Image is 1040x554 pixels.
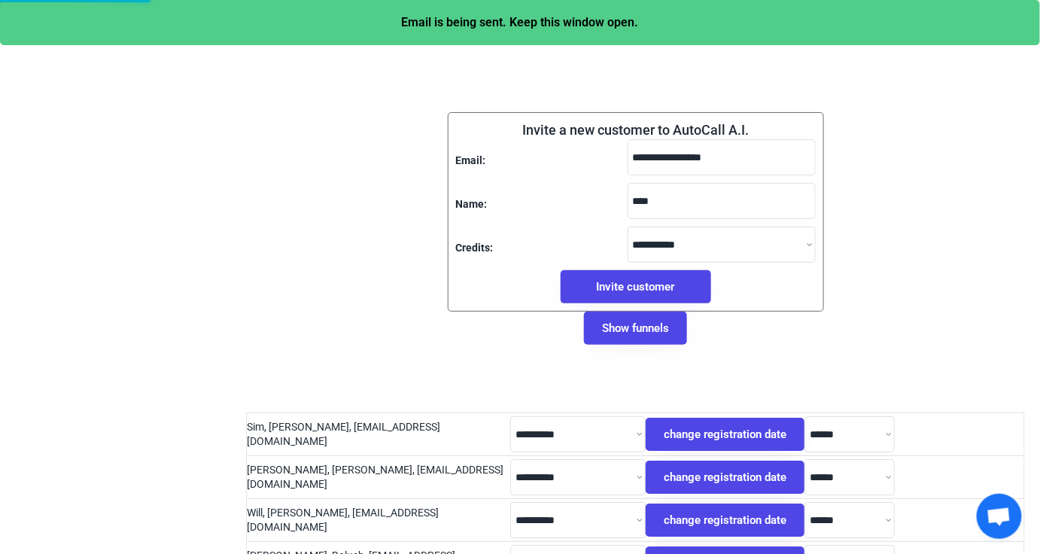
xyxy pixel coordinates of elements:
div: Email is being sent. Keep this window open. [10,17,1030,29]
div: Invite a new customer to AutoCall A.I. [522,120,749,139]
button: change registration date [646,504,804,537]
div: Name: [456,197,488,212]
button: change registration date [646,461,804,494]
a: Open chat [977,494,1022,539]
div: Sim, [PERSON_NAME], [EMAIL_ADDRESS][DOMAIN_NAME] [247,420,510,449]
div: Email: [456,154,486,169]
div: [PERSON_NAME], [PERSON_NAME], [EMAIL_ADDRESS][DOMAIN_NAME] [247,463,510,492]
div: Will, [PERSON_NAME], [EMAIL_ADDRESS][DOMAIN_NAME] [247,506,510,535]
div: Credits: [456,241,494,256]
button: Invite customer [561,270,711,303]
button: change registration date [646,418,804,451]
button: Show funnels [584,312,687,345]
